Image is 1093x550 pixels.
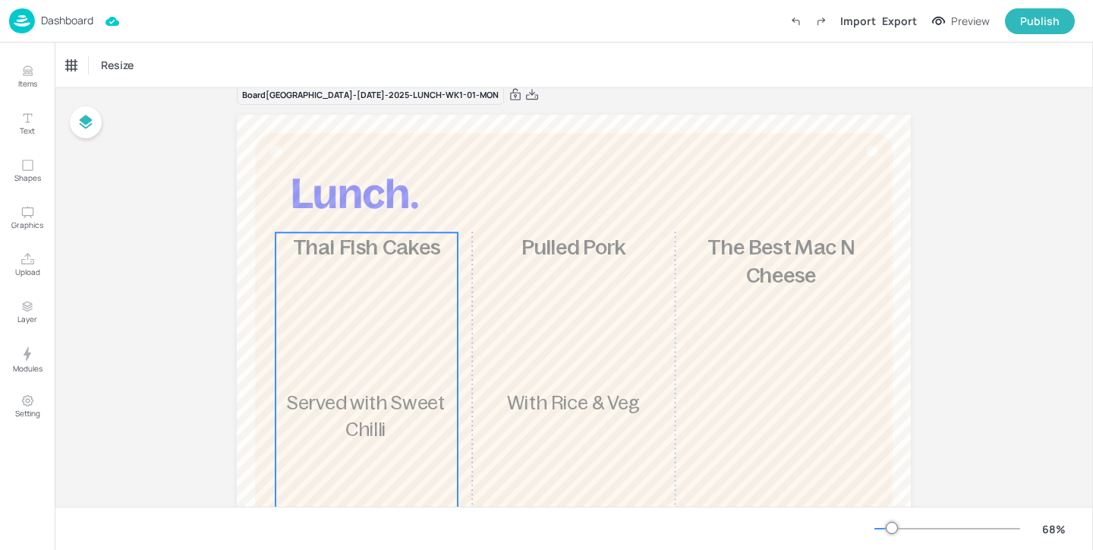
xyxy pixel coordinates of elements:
[98,57,137,73] span: Resize
[783,8,808,34] label: Undo (Ctrl + Z)
[41,15,93,26] p: Dashboard
[237,85,504,106] div: Board [GEOGRAPHIC_DATA]-[DATE]-2025-LUNCH-WK1-01-MON
[9,8,35,33] img: logo-86c26b7e.jpg
[507,392,639,413] span: With Rice & Veg
[521,235,626,258] span: Pulled Pork
[707,235,854,287] span: The Best Mac N Cheese
[882,13,917,29] div: Export
[293,235,441,258] span: Thai Fish Cakes
[840,13,876,29] div: Import
[1005,8,1075,34] button: Publish
[1020,13,1060,30] div: Publish
[287,392,444,440] span: Served with Sweet Chilli
[808,8,834,34] label: Redo (Ctrl + Y)
[951,13,990,30] div: Preview
[1035,521,1072,537] div: 68 %
[923,10,999,33] button: Preview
